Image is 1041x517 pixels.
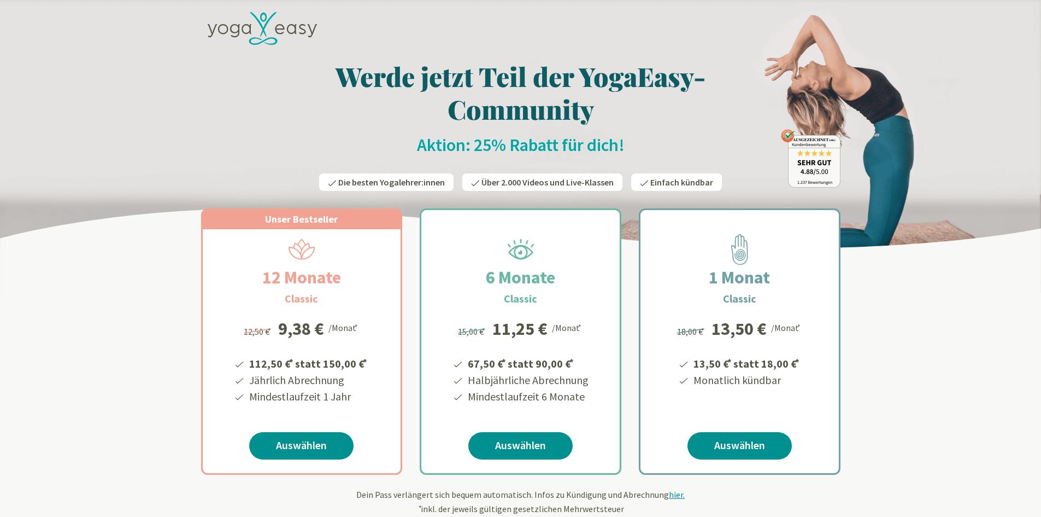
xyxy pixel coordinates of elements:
[687,432,792,460] a: Auswählen
[244,326,273,337] span: 12,50 €
[669,489,685,500] span: hier.
[278,320,324,338] div: 9,38 €
[650,177,713,188] span: Einfach kündbar
[466,388,589,405] li: Mindestlaufzeit 6 Monate
[236,264,367,291] h2: 12 Monate
[338,177,445,188] span: Die besten Yogalehrer:innen
[711,320,767,338] div: 13,50 €
[468,432,573,460] a: Auswählen
[677,326,706,337] span: 18,00 €
[248,388,369,405] li: Mindestlaufzeit 1 Jahr
[492,320,548,338] div: 11,25 €
[552,320,583,334] div: /Monat
[201,60,840,125] h1: Werde jetzt Teil der YogaEasy-Community
[504,291,537,307] h3: Classic
[692,372,801,388] li: Monatlich kündbar
[201,488,840,515] div: Dein Pass verlängert sich bequem automatisch. Infos zu Kündigung und Abrechnung
[466,372,589,388] li: Halbjährliche Abrechnung
[285,291,318,307] h3: Classic
[328,320,360,334] div: /Monat
[458,326,487,337] span: 15,00 €
[771,320,802,334] div: /Monat
[683,264,796,291] h2: 1 Monat
[723,291,756,307] h3: Classic
[466,353,589,372] li: 67,50 € statt 90,00 €
[265,213,338,225] span: Unser Bestseller
[481,177,614,188] span: Über 2.000 Videos und Live-Klassen
[248,353,369,372] li: 112,50 € statt 150,00 €
[460,264,581,291] h2: 6 Monate
[248,372,369,388] li: Jährlich Abrechnung
[417,503,624,514] span: inkl. der jeweils gültigen gesetzlichen Mehrwertsteuer
[692,353,801,372] li: 13,50 € statt 18,00 €
[249,432,354,460] a: Auswählen
[781,129,840,188] img: ausgezeichnet_badge.png
[201,134,840,156] h2: Aktion: 25% Rabatt für dich!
